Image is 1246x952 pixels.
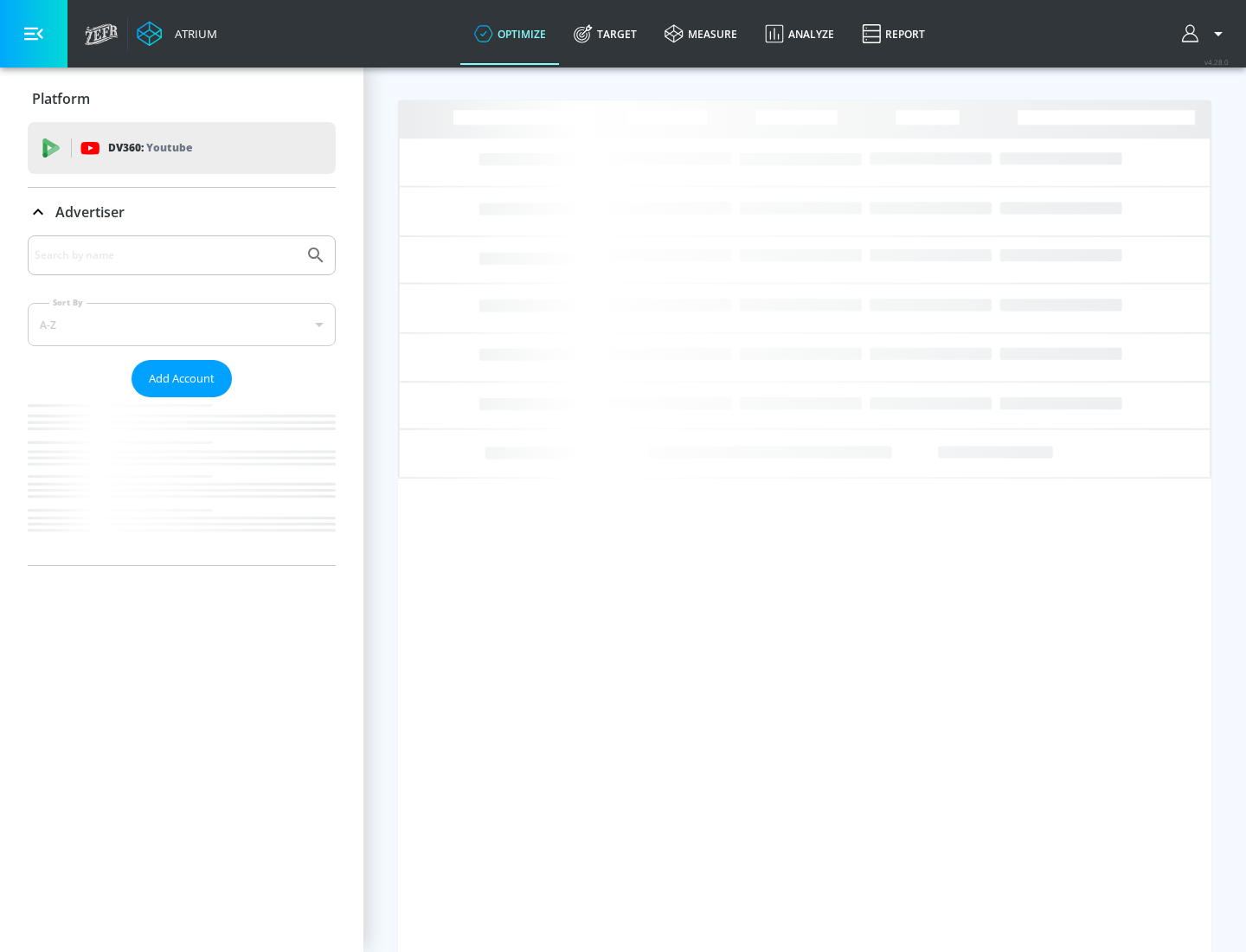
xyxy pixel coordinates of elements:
div: A-Z [28,303,336,346]
p: DV360: [108,138,192,158]
div: DV360: Youtube [28,122,336,174]
p: Advertiser [55,203,125,222]
a: Atrium [137,21,217,47]
p: Youtube [146,138,192,157]
p: Platform [32,89,90,108]
div: Advertiser [28,188,336,236]
div: Atrium [168,26,217,42]
button: Add Account [132,360,232,397]
a: measure [651,3,751,65]
a: optimize [460,3,560,65]
a: Analyze [751,3,848,65]
label: Sort By [49,297,87,308]
nav: list of Advertiser [28,397,336,565]
a: Report [848,3,939,65]
div: Advertiser [28,235,336,565]
span: Add Account [149,369,215,389]
div: Platform [28,74,336,123]
input: Search by name [35,244,297,267]
a: Target [560,3,651,65]
span: v 4.28.0 [1204,57,1229,67]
